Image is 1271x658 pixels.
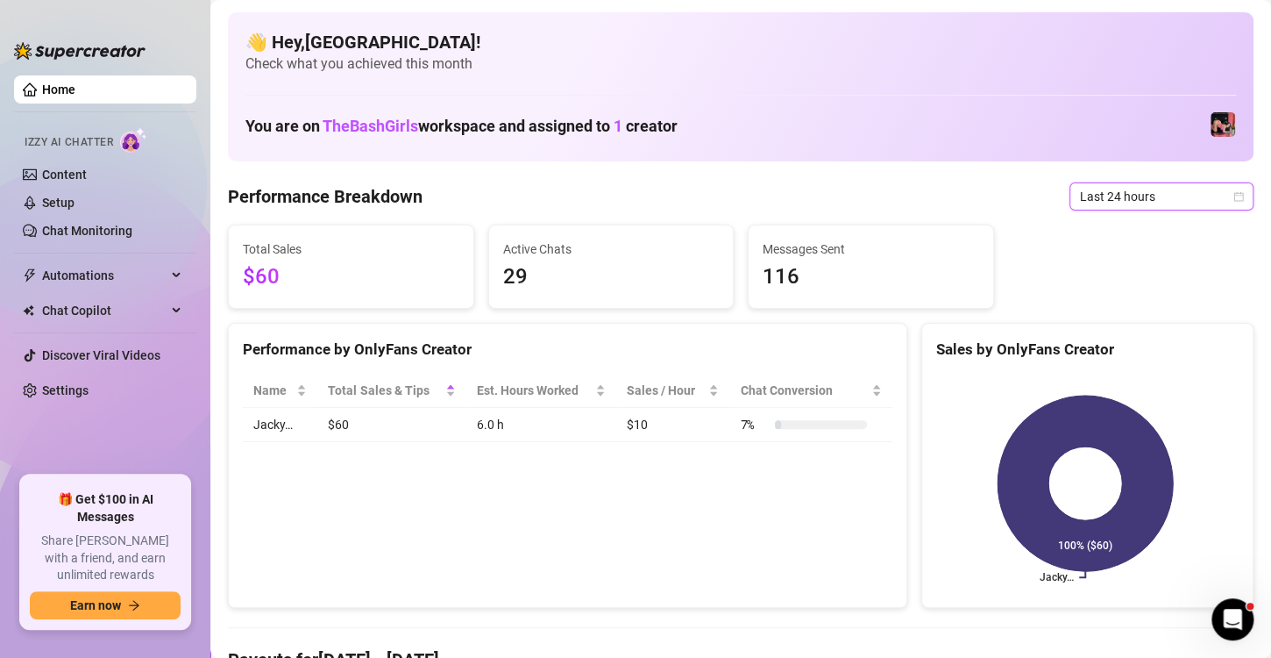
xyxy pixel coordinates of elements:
[1233,191,1244,202] span: calendar
[317,408,466,442] td: $60
[42,261,167,290] span: Automations
[23,304,34,317] img: Chat Copilot
[740,381,867,400] span: Chat Conversion
[243,240,459,259] span: Total Sales
[42,224,132,238] a: Chat Monitoring
[42,348,160,362] a: Discover Viral Videos
[627,381,705,400] span: Sales / Hour
[42,383,89,397] a: Settings
[23,268,37,283] span: thunderbolt
[42,297,167,325] span: Chat Copilot
[729,374,891,408] th: Chat Conversion
[245,54,1236,74] span: Check what you achieved this month
[616,374,729,408] th: Sales / Hour
[328,381,442,400] span: Total Sales & Tips
[614,117,622,135] span: 1
[1211,598,1253,640] iframe: Intercom live chat
[1211,112,1235,137] img: Jacky
[936,338,1239,361] div: Sales by OnlyFans Creator
[323,117,418,135] span: TheBashGirls
[616,408,729,442] td: $10
[30,533,181,584] span: Share [PERSON_NAME] with a friend, and earn unlimited rewards
[25,134,113,151] span: Izzy AI Chatter
[30,591,181,619] button: Earn nowarrow-right
[1080,183,1243,210] span: Last 24 hours
[245,117,678,136] h1: You are on workspace and assigned to creator
[1040,571,1074,583] text: Jacky…
[503,261,720,294] span: 29
[42,196,75,210] a: Setup
[42,82,75,97] a: Home
[763,240,979,259] span: Messages Sent
[120,127,147,153] img: AI Chatter
[245,30,1236,54] h4: 👋 Hey, [GEOGRAPHIC_DATA] !
[70,598,121,612] span: Earn now
[243,408,317,442] td: Jacky…
[243,261,459,294] span: $60
[740,415,768,434] span: 7 %
[477,381,592,400] div: Est. Hours Worked
[14,42,146,60] img: logo-BBDzfeDw.svg
[503,240,720,259] span: Active Chats
[243,338,892,361] div: Performance by OnlyFans Creator
[128,599,140,612] span: arrow-right
[228,184,422,209] h4: Performance Breakdown
[42,168,87,182] a: Content
[466,408,616,442] td: 6.0 h
[243,374,317,408] th: Name
[763,261,979,294] span: 116
[253,381,293,400] span: Name
[317,374,466,408] th: Total Sales & Tips
[30,491,181,526] span: 🎁 Get $100 in AI Messages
